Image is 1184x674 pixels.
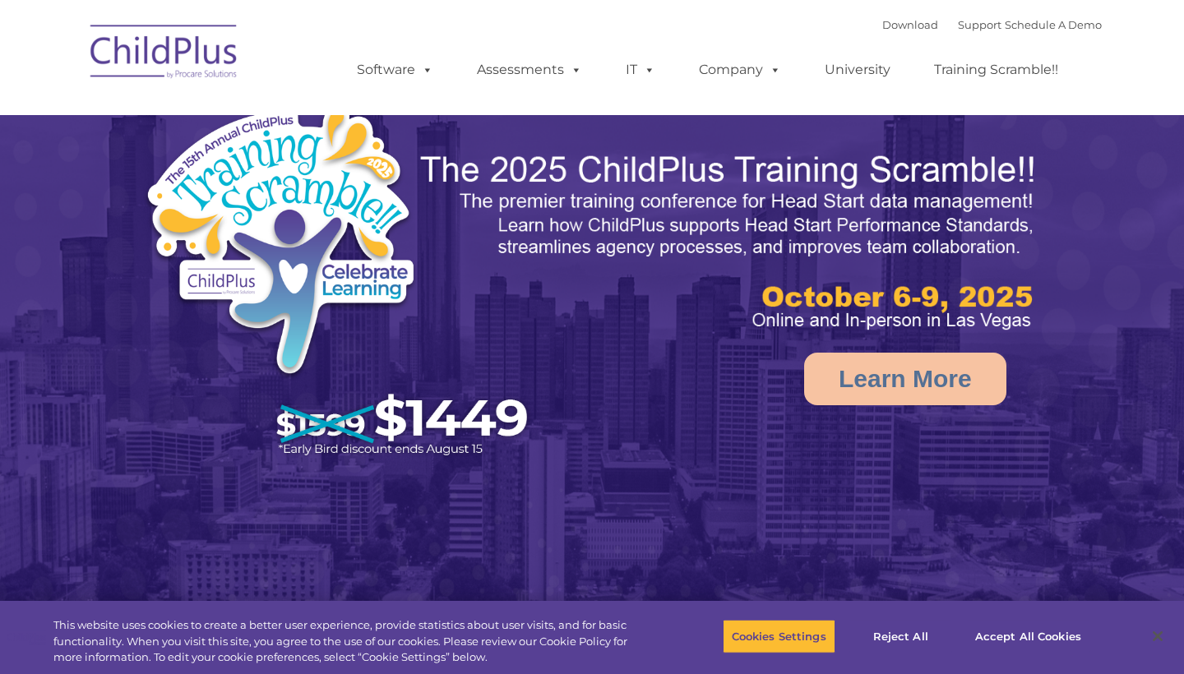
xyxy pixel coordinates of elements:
a: Company [682,53,798,86]
font: | [882,18,1102,31]
button: Cookies Settings [723,619,835,653]
a: Software [340,53,450,86]
a: Schedule A Demo [1005,18,1102,31]
a: University [808,53,907,86]
a: IT [609,53,672,86]
div: This website uses cookies to create a better user experience, provide statistics about user visit... [53,617,651,666]
a: Training Scramble!! [918,53,1075,86]
button: Accept All Cookies [966,619,1090,653]
a: Assessments [460,53,599,86]
button: Reject All [849,619,952,653]
a: Download [882,18,938,31]
img: ChildPlus by Procare Solutions [82,13,247,95]
a: Learn More [804,353,1006,405]
a: Support [958,18,1001,31]
button: Close [1140,618,1176,654]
